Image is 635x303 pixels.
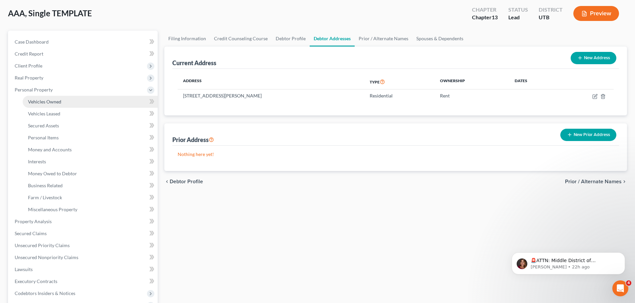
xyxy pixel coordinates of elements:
span: Miscellaneous Property [28,207,77,212]
a: Spouses & Dependents [412,31,467,47]
th: Ownership [435,74,509,89]
iframe: Intercom live chat [612,280,628,296]
td: Rent [435,89,509,102]
span: Codebtors Insiders & Notices [15,290,75,296]
td: [STREET_ADDRESS][PERSON_NAME] [178,89,364,102]
span: Money Owed to Debtor [28,171,77,176]
a: Unsecured Priority Claims [9,239,158,251]
span: Real Property [15,75,43,80]
a: Executory Contracts [9,275,158,287]
th: Address [178,74,364,89]
a: Secured Assets [23,120,158,132]
span: AAA, Single TEMPLATE [8,8,92,18]
a: Interests [23,156,158,168]
span: Personal Property [15,87,53,92]
span: Personal Items [28,135,59,140]
a: Money and Accounts [23,144,158,156]
a: Prior / Alternate Names [355,31,412,47]
div: Chapter [472,14,498,21]
div: UTB [539,14,563,21]
button: New Prior Address [560,129,616,141]
i: chevron_left [164,179,170,184]
a: Farm / Livestock [23,192,158,204]
span: Unsecured Priority Claims [15,242,70,248]
a: Miscellaneous Property [23,204,158,216]
div: Chapter [472,6,498,14]
a: Debtor Profile [272,31,310,47]
a: Filing Information [164,31,210,47]
a: Personal Items [23,132,158,144]
a: Secured Claims [9,227,158,239]
span: Farm / Livestock [28,195,62,200]
span: 4 [626,280,631,286]
span: Credit Report [15,51,43,57]
span: Vehicles Owned [28,99,61,104]
span: Property Analysis [15,219,52,224]
span: 13 [492,14,498,20]
a: Lawsuits [9,263,158,275]
i: chevron_right [622,179,627,184]
a: Unsecured Nonpriority Claims [9,251,158,263]
div: Lead [508,14,528,21]
span: Business Related [28,183,63,188]
div: District [539,6,563,14]
span: Secured Claims [15,230,47,236]
th: Dates [509,74,558,89]
button: New Address [571,52,616,64]
span: Unsecured Nonpriority Claims [15,254,78,260]
a: Credit Report [9,48,158,60]
span: Client Profile [15,63,42,69]
span: Vehicles Leased [28,111,60,116]
span: Prior / Alternate Names [565,179,622,184]
span: Debtor Profile [170,179,203,184]
a: Credit Counseling Course [210,31,272,47]
td: Residential [364,89,435,102]
div: Status [508,6,528,14]
span: Executory Contracts [15,278,57,284]
div: Current Address [172,59,216,67]
button: Preview [573,6,619,21]
div: Prior Address [172,136,214,144]
a: Vehicles Leased [23,108,158,120]
a: Vehicles Owned [23,96,158,108]
a: Business Related [23,180,158,192]
span: Secured Assets [28,123,59,128]
a: Debtor Addresses [310,31,355,47]
button: Prior / Alternate Names chevron_right [565,179,627,184]
th: Type [364,74,435,89]
a: Money Owed to Debtor [23,168,158,180]
a: Property Analysis [9,216,158,227]
p: Nothing here yet! [178,151,614,158]
span: Interests [28,159,46,164]
iframe: Intercom notifications message [502,238,635,285]
span: Money and Accounts [28,147,72,152]
button: chevron_left Debtor Profile [164,179,203,184]
span: Lawsuits [15,266,33,272]
a: Case Dashboard [9,36,158,48]
span: Case Dashboard [15,39,49,45]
